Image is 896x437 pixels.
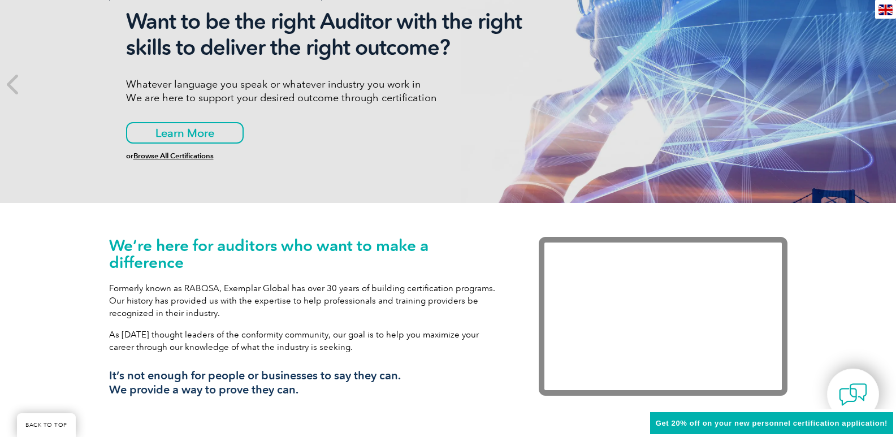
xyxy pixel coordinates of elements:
img: contact-chat.png [839,380,867,409]
iframe: Exemplar Global: Working together to make a difference [539,237,787,396]
p: Whatever language you speak or whatever industry you work in We are here to support your desired ... [126,77,550,105]
h3: It’s not enough for people or businesses to say they can. We provide a way to prove they can. [109,369,505,397]
a: Learn More [126,122,244,144]
a: Browse All Certifications [133,152,214,160]
h1: We’re here for auditors who want to make a difference [109,237,505,271]
img: en [878,5,893,15]
span: Get 20% off on your new personnel certification application! [656,419,888,427]
h2: Want to be the right Auditor with the right skills to deliver the right outcome? [126,8,550,60]
h6: or [126,152,550,160]
p: As [DATE] thought leaders of the conformity community, our goal is to help you maximize your care... [109,328,505,353]
a: BACK TO TOP [17,413,76,437]
p: Formerly known as RABQSA, Exemplar Global has over 30 years of building certification programs. O... [109,282,505,319]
